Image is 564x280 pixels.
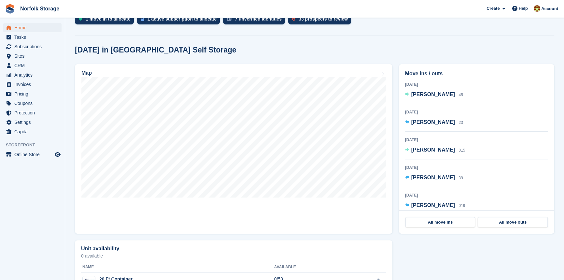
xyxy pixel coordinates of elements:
a: menu [3,61,62,70]
img: move_ins_to_allocate_icon-fdf77a2bb77ea45bf5b3d319d69a93e2d87916cf1d5bf7949dd705db3b84f3ca.svg [79,17,82,21]
span: Storefront [6,142,65,148]
a: [PERSON_NAME] 39 [405,174,463,182]
span: Subscriptions [14,42,53,51]
a: menu [3,118,62,127]
span: Home [14,23,53,32]
div: [DATE] [405,192,548,198]
a: menu [3,89,62,98]
a: menu [3,150,62,159]
a: menu [3,80,62,89]
a: menu [3,108,62,117]
a: menu [3,99,62,108]
a: Norfolk Storage [18,3,62,14]
th: Name [81,262,274,273]
th: Available [274,262,343,273]
span: 39 [458,176,463,180]
a: menu [3,42,62,51]
span: Sites [14,52,53,61]
span: Capital [14,127,53,136]
a: [PERSON_NAME] 23 [405,118,463,127]
span: [PERSON_NAME] [411,202,455,208]
div: [DATE] [405,81,548,87]
a: All move ins [405,217,475,228]
h2: Unit availability [81,246,119,252]
img: active_subscription_to_allocate_icon-d502201f5373d7db506a760aba3b589e785aa758c864c3986d89f69b8ff3... [141,17,144,21]
h2: Map [81,70,92,76]
span: [PERSON_NAME] [411,147,455,153]
span: Help [519,5,528,12]
a: menu [3,33,62,42]
span: Analytics [14,70,53,80]
span: 019 [458,203,465,208]
a: 33 prospects to review [288,13,354,28]
span: CRM [14,61,53,70]
img: Holly Lamming [534,5,540,12]
div: 1 active subscription to allocate [148,16,217,22]
a: Map [75,64,392,234]
div: 1 move in to allocate [86,16,131,22]
a: All move outs [478,217,548,228]
a: [PERSON_NAME] 019 [405,201,465,210]
span: Create [486,5,500,12]
span: 015 [458,148,465,153]
span: Coupons [14,99,53,108]
div: [DATE] [405,165,548,170]
a: 1 move in to allocate [75,13,137,28]
a: [PERSON_NAME] 015 [405,146,465,155]
span: Pricing [14,89,53,98]
a: [PERSON_NAME] 45 [405,91,463,99]
span: Protection [14,108,53,117]
a: Preview store [54,151,62,158]
a: menu [3,23,62,32]
span: [PERSON_NAME] [411,92,455,97]
p: 0 available [81,254,386,258]
span: 23 [458,120,463,125]
h2: [DATE] in [GEOGRAPHIC_DATA] Self Storage [75,46,236,54]
span: [PERSON_NAME] [411,175,455,180]
span: Online Store [14,150,53,159]
span: Invoices [14,80,53,89]
div: [DATE] [405,137,548,143]
span: 45 [458,93,463,97]
a: 1 active subscription to allocate [137,13,223,28]
img: prospect-51fa495bee0391a8d652442698ab0144808aea92771e9ea1ae160a38d050c398.svg [292,17,295,21]
a: menu [3,127,62,136]
span: Account [541,6,558,12]
span: Tasks [14,33,53,42]
a: 7 unverified identities [223,13,288,28]
a: menu [3,52,62,61]
div: [DATE] [405,109,548,115]
div: 7 unverified identities [235,16,282,22]
img: stora-icon-8386f47178a22dfd0bd8f6a31ec36ba5ce8667c1dd55bd0f319d3a0aa187defe.svg [5,4,15,14]
div: 33 prospects to review [299,16,348,22]
span: Settings [14,118,53,127]
h2: Move ins / outs [405,70,548,78]
span: [PERSON_NAME] [411,119,455,125]
img: verify_identity-adf6edd0f0f0b5bbfe63781bf79b02c33cf7c696d77639b501bdc392416b5a36.svg [227,17,232,21]
a: menu [3,70,62,80]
